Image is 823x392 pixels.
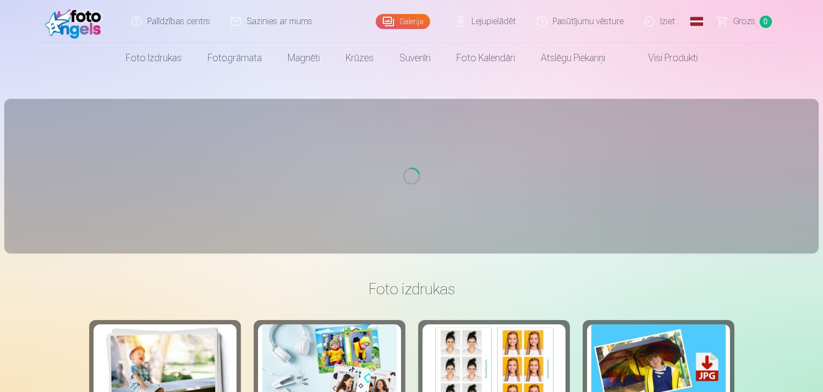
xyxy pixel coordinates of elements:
a: Visi produkti [618,43,711,73]
img: /fa1 [45,4,107,39]
h3: Foto izdrukas [98,279,726,299]
a: Krūzes [333,43,387,73]
a: Foto kalendāri [443,43,528,73]
a: Foto izdrukas [113,43,195,73]
a: Galerija [376,14,430,29]
span: Grozs [733,15,755,28]
a: Atslēgu piekariņi [528,43,618,73]
span: 0 [760,16,772,28]
a: Magnēti [275,43,333,73]
a: Fotogrāmata [195,43,275,73]
a: Suvenīri [387,43,443,73]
